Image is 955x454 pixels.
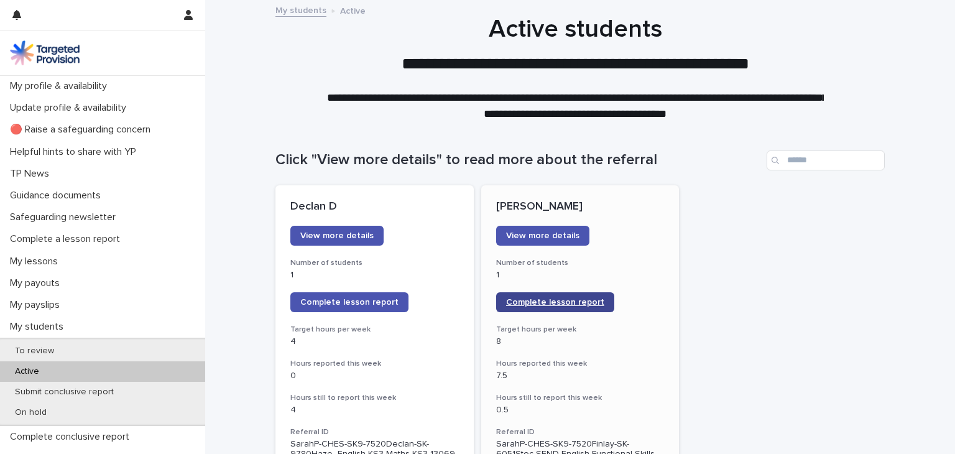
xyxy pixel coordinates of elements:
p: 4 [290,405,459,415]
p: Active [340,3,366,17]
h3: Hours reported this week [290,359,459,369]
p: 0.5 [496,405,665,415]
h3: Target hours per week [496,325,665,335]
p: Complete a lesson report [5,233,130,245]
p: [PERSON_NAME] [496,200,665,214]
h3: Number of students [290,258,459,268]
p: 🔴 Raise a safeguarding concern [5,124,160,136]
a: View more details [496,226,589,246]
p: 1 [290,270,459,280]
h3: Referral ID [290,427,459,437]
h1: Click "View more details" to read more about the referral [275,151,762,169]
p: 0 [290,371,459,381]
input: Search [767,151,885,170]
p: 4 [290,336,459,347]
p: To review [5,346,64,356]
p: My profile & availability [5,80,117,92]
h3: Number of students [496,258,665,268]
h3: Referral ID [496,427,665,437]
span: View more details [300,231,374,240]
a: Complete lesson report [290,292,408,312]
p: Safeguarding newsletter [5,211,126,223]
h3: Target hours per week [290,325,459,335]
span: Complete lesson report [506,298,604,307]
p: Helpful hints to share with YP [5,146,146,158]
span: Complete lesson report [300,298,399,307]
p: Active [5,366,49,377]
p: My students [5,321,73,333]
a: My students [275,2,326,17]
p: 8 [496,336,665,347]
a: Complete lesson report [496,292,614,312]
p: 1 [496,270,665,280]
a: View more details [290,226,384,246]
p: Submit conclusive report [5,387,124,397]
img: M5nRWzHhSzIhMunXDL62 [10,40,80,65]
p: On hold [5,407,57,418]
h3: Hours reported this week [496,359,665,369]
p: My payslips [5,299,70,311]
p: Complete conclusive report [5,431,139,443]
p: Guidance documents [5,190,111,202]
p: My payouts [5,277,70,289]
h3: Hours still to report this week [496,393,665,403]
p: 7.5 [496,371,665,381]
h3: Hours still to report this week [290,393,459,403]
p: My lessons [5,256,68,267]
p: TP News [5,168,59,180]
span: View more details [506,231,579,240]
p: Declan D [290,200,459,214]
p: Update profile & availability [5,102,136,114]
h1: Active students [270,14,880,44]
